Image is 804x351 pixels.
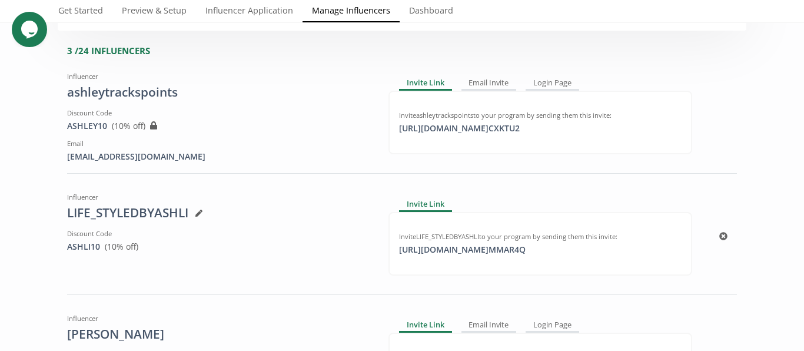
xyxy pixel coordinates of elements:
div: Influencer [67,314,371,323]
div: Invite Link [399,319,452,333]
div: Invite LIFE_STYLEDBYASHLI to your program by sending them this invite: [399,232,682,241]
div: Invite Link [399,197,452,211]
a: ASHLI10 [67,241,100,252]
div: [EMAIL_ADDRESS][DOMAIN_NAME] [67,151,371,163]
div: 3 / 24 INFLUENCERS [67,45,746,57]
div: ashleytrackspoints [67,84,371,101]
span: ( 10 % off) [105,241,138,252]
div: LIFE_STYLEDBYASHLI [67,204,371,222]
div: Invite ashleytrackspoints to your program by sending them this invite: [399,111,682,120]
span: ( 10 % off) [112,120,145,131]
div: Influencer [67,72,371,81]
div: [URL][DOMAIN_NAME] CXKTU2 [392,122,527,134]
div: Email Invite [461,319,517,333]
div: [PERSON_NAME] [67,326,371,343]
div: [URL][DOMAIN_NAME] MMAR4Q [392,244,533,256]
div: Login Page [526,77,579,91]
div: Influencer [67,193,371,202]
iframe: chat widget [12,12,49,47]
div: Email [67,139,371,148]
div: Login Page [526,319,579,333]
a: ASHLEY10 [67,120,107,131]
div: Invite Link [399,77,452,91]
div: Discount Code [67,108,371,118]
div: Discount Code [67,229,371,239]
div: Email Invite [461,77,517,91]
